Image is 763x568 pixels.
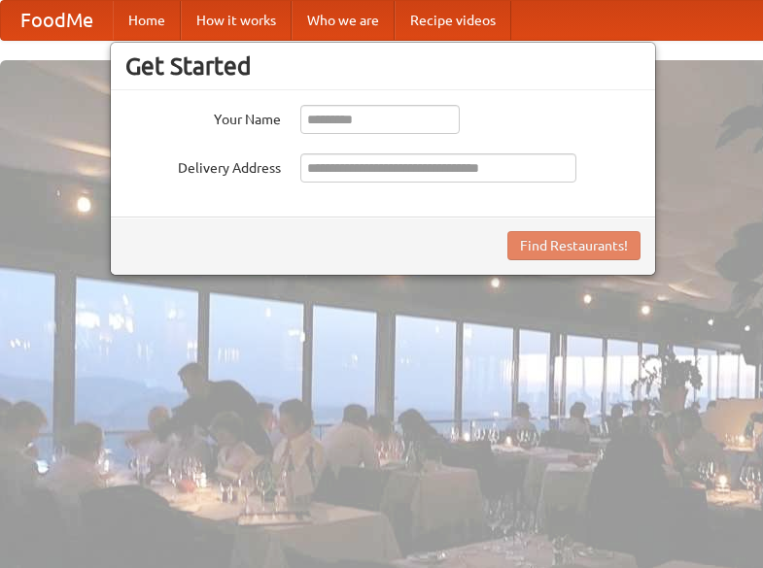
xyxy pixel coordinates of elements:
[125,105,281,129] label: Your Name
[292,1,395,40] a: Who we are
[125,51,641,81] h3: Get Started
[125,153,281,178] label: Delivery Address
[113,1,181,40] a: Home
[507,231,641,260] button: Find Restaurants!
[395,1,511,40] a: Recipe videos
[1,1,113,40] a: FoodMe
[181,1,292,40] a: How it works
